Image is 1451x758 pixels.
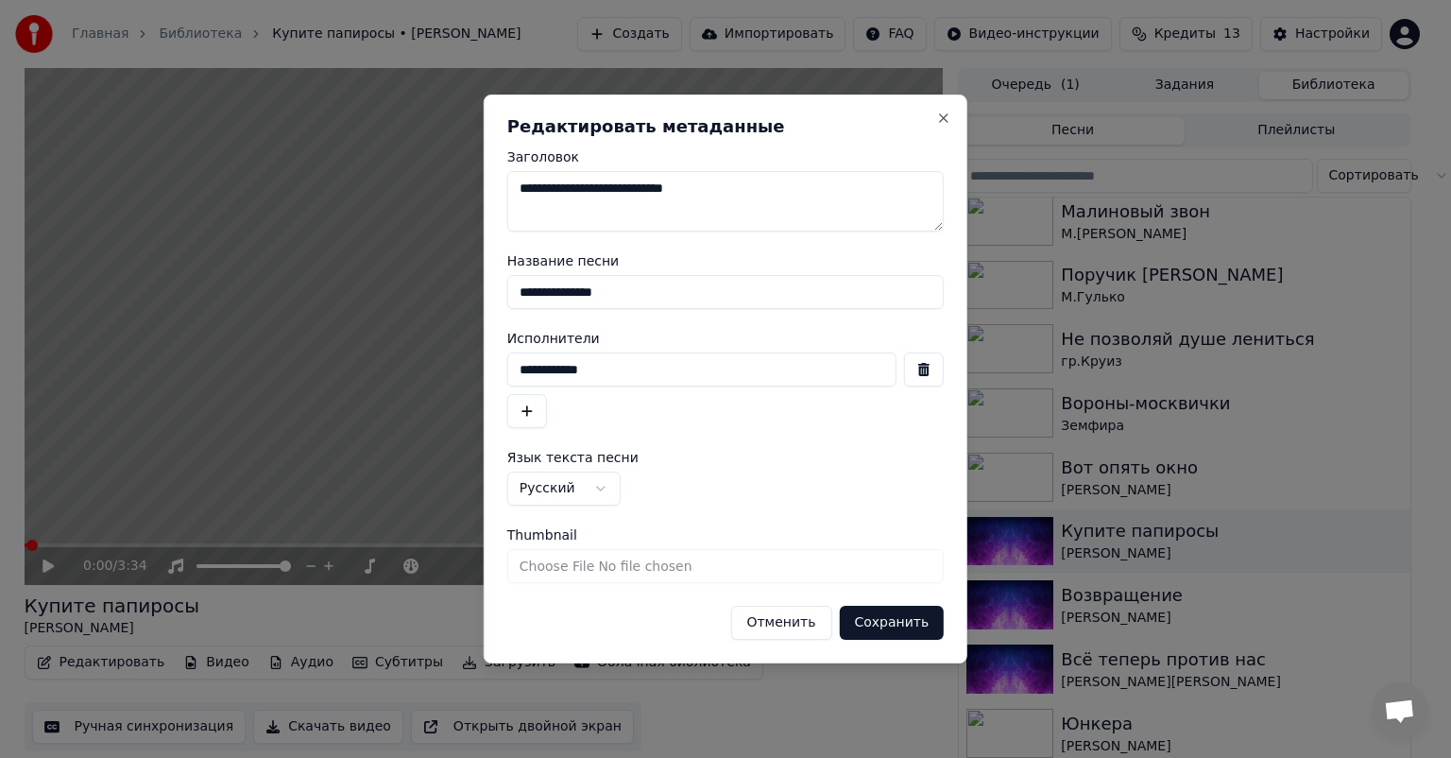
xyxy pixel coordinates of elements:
label: Исполнители [507,332,944,345]
button: Отменить [730,606,831,640]
label: Название песни [507,254,944,267]
h2: Редактировать метаданные [507,118,944,135]
span: Thumbnail [507,528,577,542]
label: Заголовок [507,150,944,164]
button: Сохранить [839,606,944,640]
span: Язык текста песни [507,451,639,464]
